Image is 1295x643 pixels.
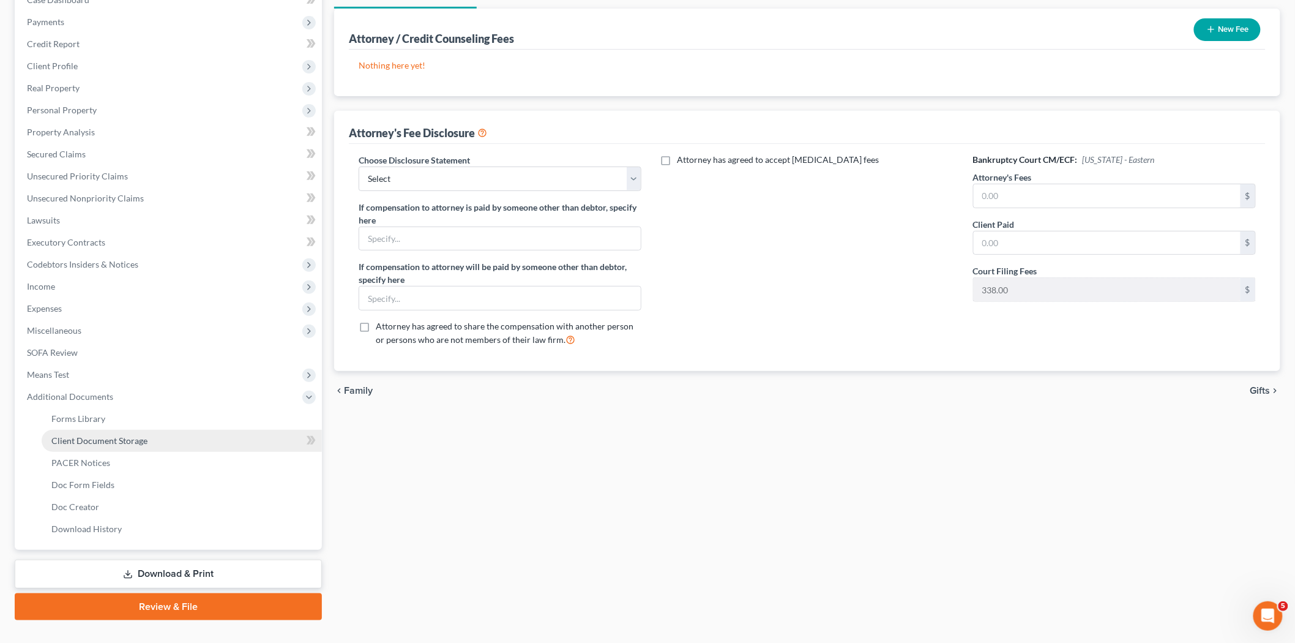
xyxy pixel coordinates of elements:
[17,342,322,364] a: SOFA Review
[344,386,373,396] span: Family
[27,61,78,71] span: Client Profile
[17,121,322,143] a: Property Analysis
[359,287,641,310] input: Specify...
[27,347,78,358] span: SOFA Review
[17,165,322,187] a: Unsecured Priority Claims
[1250,386,1280,396] button: Gifts chevron_right
[42,408,322,430] a: Forms Library
[1241,278,1255,301] div: $
[334,386,344,396] i: chevron_left
[15,593,322,620] a: Review & File
[376,321,633,345] span: Attorney has agreed to share the compensation with another person or persons who are not members ...
[359,201,641,227] label: If compensation to attorney is paid by someone other than debtor, specify here
[677,154,879,165] span: Attorney has agreed to accept [MEDICAL_DATA] fees
[1278,601,1288,611] span: 5
[17,33,322,55] a: Credit Report
[349,31,514,46] div: Attorney / Credit Counseling Fees
[973,171,1032,184] label: Attorney's Fees
[42,518,322,540] a: Download History
[27,391,113,402] span: Additional Documents
[1194,18,1261,41] button: New Fee
[27,17,64,27] span: Payments
[973,218,1015,231] label: Client Paid
[27,105,97,115] span: Personal Property
[42,430,322,452] a: Client Document Storage
[349,126,487,140] div: Attorney's Fee Disclosure
[27,325,81,336] span: Miscellaneous
[974,184,1241,208] input: 0.00
[27,281,55,291] span: Income
[51,435,147,446] span: Client Document Storage
[27,127,95,137] span: Property Analysis
[27,39,80,49] span: Credit Report
[17,187,322,209] a: Unsecured Nonpriority Claims
[359,260,641,286] label: If compensation to attorney will be paid by someone other than debtor, specify here
[27,149,86,159] span: Secured Claims
[51,524,122,534] span: Download History
[51,479,114,490] span: Doc Form Fields
[1241,231,1255,255] div: $
[334,386,373,396] button: chevron_left Family
[1083,154,1155,165] span: [US_STATE] - Eastern
[27,237,105,247] span: Executory Contracts
[42,474,322,496] a: Doc Form Fields
[359,227,641,250] input: Specify...
[973,265,1037,277] label: Court Filing Fees
[51,502,99,512] span: Doc Creator
[973,154,1256,166] h6: Bankruptcy Court CM/ECF:
[974,231,1241,255] input: 0.00
[27,83,80,93] span: Real Property
[27,369,69,380] span: Means Test
[974,278,1241,301] input: 0.00
[15,560,322,588] a: Download & Print
[51,457,110,468] span: PACER Notices
[1250,386,1271,396] span: Gifts
[1271,386,1280,396] i: chevron_right
[359,59,1256,72] p: Nothing here yet!
[27,303,62,314] span: Expenses
[42,452,322,474] a: PACER Notices
[1241,184,1255,208] div: $
[17,143,322,165] a: Secured Claims
[27,259,138,269] span: Codebtors Insiders & Notices
[359,154,470,167] label: Choose Disclosure Statement
[27,171,128,181] span: Unsecured Priority Claims
[42,496,322,518] a: Doc Creator
[27,215,60,225] span: Lawsuits
[51,413,105,424] span: Forms Library
[17,231,322,254] a: Executory Contracts
[17,209,322,231] a: Lawsuits
[1253,601,1283,631] iframe: Intercom live chat
[27,193,144,203] span: Unsecured Nonpriority Claims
